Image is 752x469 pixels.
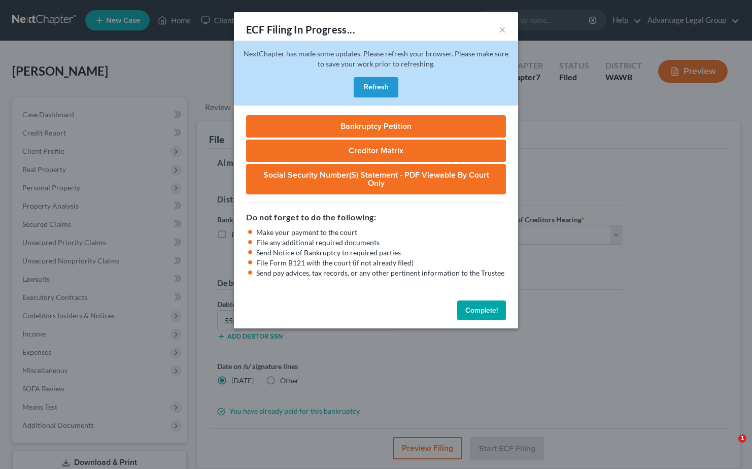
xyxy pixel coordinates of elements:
[244,49,508,68] span: NextChapter has made some updates. Please refresh your browser. Please make sure to save your wor...
[738,434,746,443] span: 1
[457,300,506,321] button: Complete!
[246,22,355,37] div: ECF Filing In Progress...
[246,140,506,162] a: Creditor Matrix
[717,434,742,459] iframe: Intercom live chat
[256,238,506,248] li: File any additional required documents
[256,268,506,278] li: Send pay advices, tax records, or any other pertinent information to the Trustee
[256,227,506,238] li: Make your payment to the court
[256,258,506,268] li: File Form B121 with the court (if not already filed)
[256,248,506,258] li: Send Notice of Bankruptcy to required parties
[246,164,506,194] a: Social Security Number(s) Statement - PDF viewable by court only
[246,211,506,223] h5: Do not forget to do the following:
[499,23,506,36] button: ×
[354,77,398,97] button: Refresh
[246,115,506,138] a: Bankruptcy Petition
